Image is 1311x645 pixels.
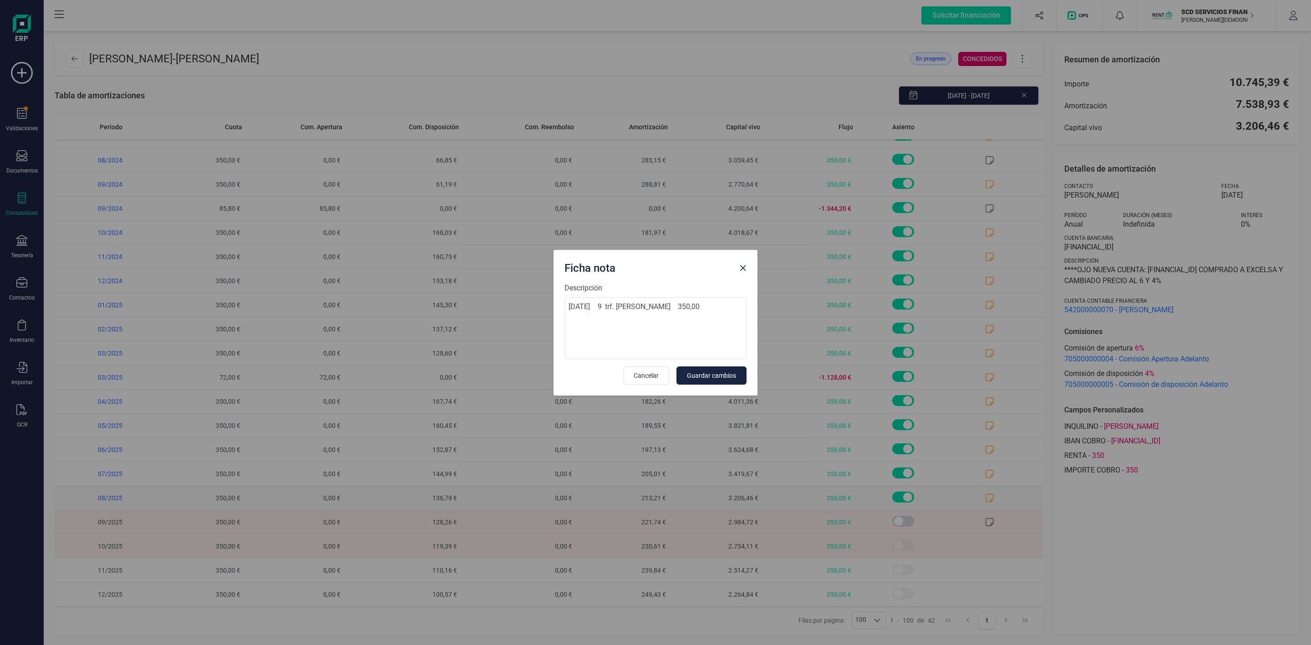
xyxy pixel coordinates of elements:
[736,261,750,275] button: Close
[687,371,736,380] span: Guardar cambios
[561,257,736,275] div: Ficha nota
[634,371,659,380] span: Cancelar
[564,283,747,294] label: Descripción
[564,297,747,359] textarea: [DATE] 9 trf. [PERSON_NAME] 350,00
[623,366,669,385] button: Cancelar
[676,366,747,385] button: Guardar cambios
